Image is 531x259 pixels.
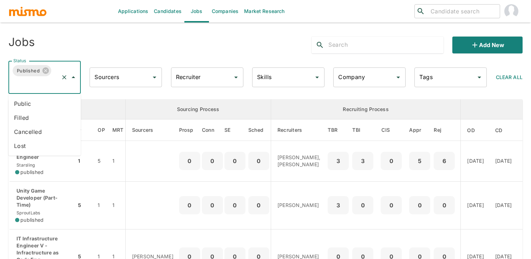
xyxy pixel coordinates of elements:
[68,72,78,82] button: Close
[251,156,267,166] p: 0
[111,181,125,229] td: 1
[412,200,427,210] p: 0
[92,119,111,141] th: Open Positions
[125,119,179,141] th: Sourcers
[111,119,125,141] th: Market Research Total
[312,72,322,82] button: Open
[495,126,512,135] span: CD
[20,216,44,224] span: published
[92,181,111,229] td: 1
[383,200,399,210] p: 0
[8,6,47,17] img: logo
[13,58,26,64] label: Status
[202,119,223,141] th: Connections
[407,119,432,141] th: Approved
[271,119,326,141] th: Recruiters
[490,119,518,141] th: Created At
[227,200,243,210] p: 0
[247,119,271,141] th: Sched
[251,200,267,210] p: 0
[383,156,399,166] p: 0
[76,141,92,182] td: 1
[15,187,71,208] p: Unity Game Developer (Part-Time)
[20,169,44,176] span: published
[277,202,321,209] p: [PERSON_NAME]
[467,126,484,135] span: OD
[355,156,371,166] p: 3
[182,200,197,210] p: 0
[8,35,35,49] h4: Jobs
[8,97,81,111] li: Public
[437,200,452,210] p: 0
[13,65,51,76] div: Published
[277,154,321,168] p: [PERSON_NAME], [PERSON_NAME]
[13,67,44,75] span: Published
[76,181,92,229] td: 5
[490,181,518,229] td: [DATE]
[461,181,490,229] td: [DATE]
[8,111,81,125] li: Filled
[496,74,523,80] span: Clear All
[205,200,220,210] p: 0
[355,200,371,210] p: 0
[326,119,350,141] th: To Be Reviewed
[92,141,111,182] td: 5
[312,37,328,53] button: search
[205,156,220,166] p: 0
[350,119,375,141] th: To Be Interviewed
[330,200,346,210] p: 3
[452,37,523,53] button: Add new
[437,156,452,166] p: 6
[179,119,202,141] th: Prospects
[474,72,484,82] button: Open
[504,4,518,18] img: Gabriel Hernandez
[8,125,81,139] li: Cancelled
[15,210,40,215] span: SproutLabs
[182,156,197,166] p: 0
[375,119,407,141] th: Client Interview Scheduled
[15,162,35,168] span: Starsling
[78,126,90,135] span: P
[461,119,490,141] th: Onboarding Date
[111,141,125,182] td: 1
[432,119,461,141] th: Rejected
[125,99,271,119] th: Sourcing Process
[76,119,92,141] th: Priority
[8,139,81,153] li: Lost
[227,156,243,166] p: 0
[330,156,346,166] p: 3
[412,156,427,166] p: 5
[490,141,518,182] td: [DATE]
[428,6,497,16] input: Candidate search
[328,39,443,51] input: Search
[150,72,159,82] button: Open
[231,72,241,82] button: Open
[393,72,403,82] button: Open
[223,119,247,141] th: Sent Emails
[59,72,69,82] button: Clear
[461,141,490,182] td: [DATE]
[271,99,461,119] th: Recruiting Process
